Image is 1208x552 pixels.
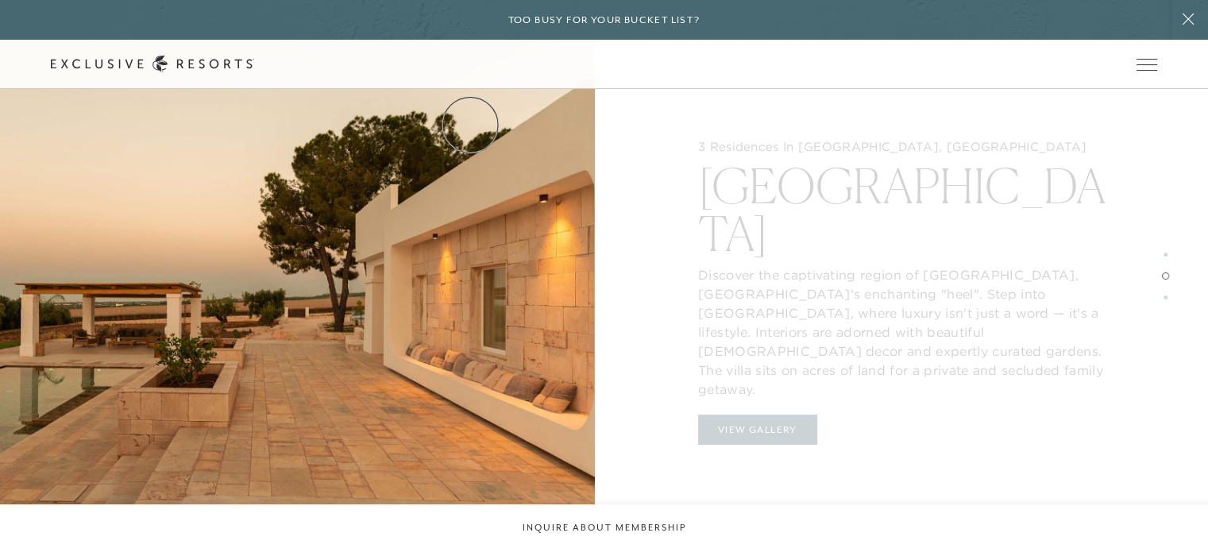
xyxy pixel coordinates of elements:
[1137,59,1157,70] button: Open navigation
[698,257,1123,399] p: Discover the captivating region of [GEOGRAPHIC_DATA], [GEOGRAPHIC_DATA]'s enchanting "heel". Step...
[698,415,817,445] button: View Gallery
[698,154,1123,257] h2: [GEOGRAPHIC_DATA]
[1135,479,1208,552] iframe: Qualified Messenger
[698,139,1123,155] h5: 3 Residences In [GEOGRAPHIC_DATA], [GEOGRAPHIC_DATA]
[508,13,700,28] h6: Too busy for your bucket list?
